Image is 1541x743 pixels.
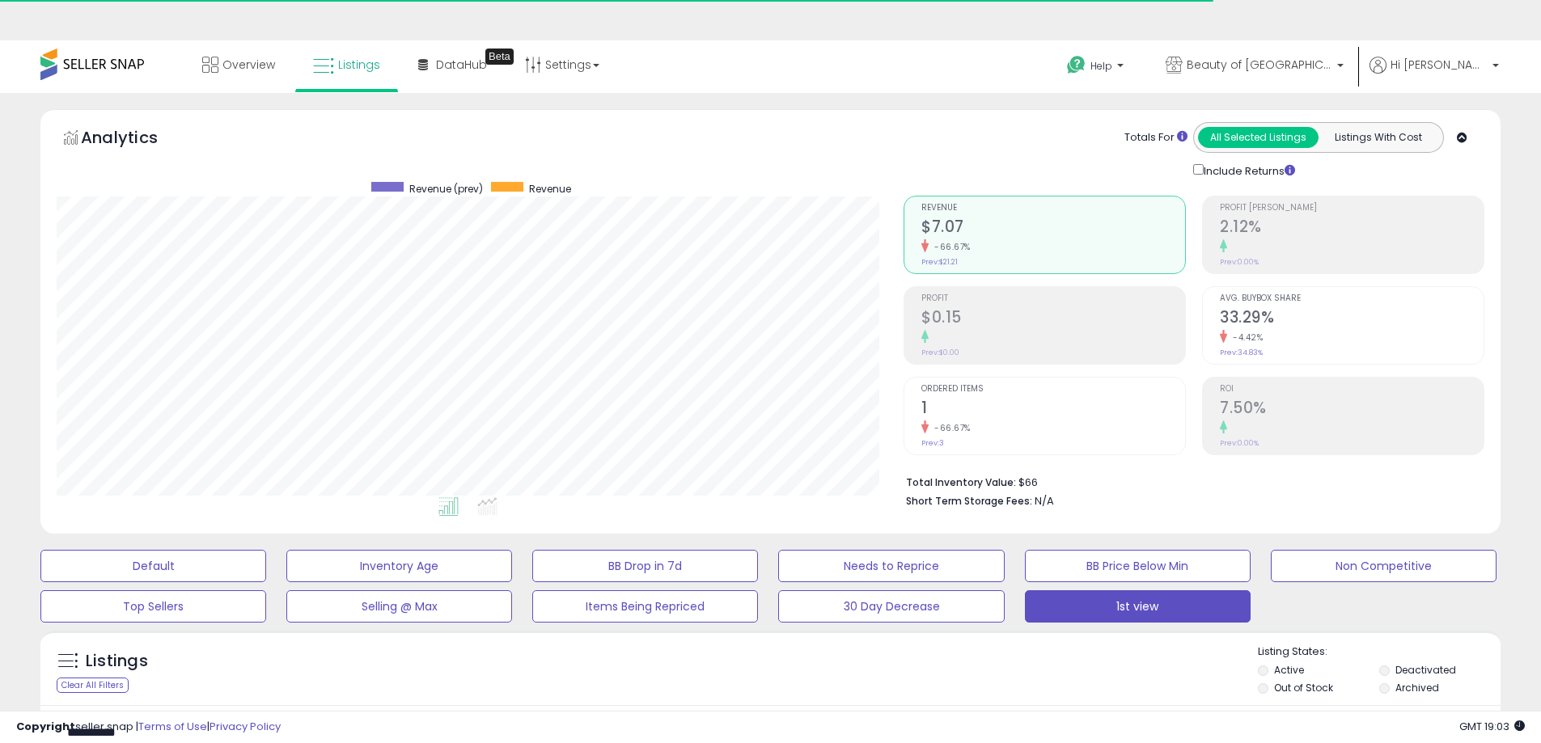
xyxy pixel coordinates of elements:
[921,348,959,357] small: Prev: $0.00
[40,590,266,623] button: Top Sellers
[1395,681,1439,694] label: Archived
[1220,438,1259,448] small: Prev: 0.00%
[1220,399,1484,420] h2: 7.50%
[1035,493,1054,509] span: N/A
[190,40,287,89] a: Overview
[301,40,392,89] a: Listings
[921,438,944,448] small: Prev: 3
[906,494,1032,508] b: Short Term Storage Fees:
[1391,57,1488,73] span: Hi [PERSON_NAME]
[921,399,1185,420] h2: 1
[921,204,1185,213] span: Revenue
[1220,217,1484,239] h2: 2.12%
[406,40,499,89] a: DataHub
[1220,385,1484,394] span: ROI
[16,719,75,734] strong: Copyright
[222,57,275,73] span: Overview
[338,57,380,73] span: Listings
[1025,590,1251,623] button: 1st view
[1318,127,1438,148] button: Listings With Cost
[1220,308,1484,330] h2: 33.29%
[906,471,1472,491] li: $66
[1181,161,1315,179] div: Include Returns
[286,590,512,623] button: Selling @ Max
[1395,663,1456,677] label: Deactivated
[929,241,971,253] small: -66.67%
[409,182,483,196] span: Revenue (prev)
[1124,130,1188,146] div: Totals For
[921,308,1185,330] h2: $0.15
[1198,127,1319,148] button: All Selected Listings
[1220,294,1484,303] span: Avg. Buybox Share
[1066,55,1086,75] i: Get Help
[921,217,1185,239] h2: $7.07
[1090,59,1112,73] span: Help
[485,49,514,65] div: Tooltip anchor
[778,590,1004,623] button: 30 Day Decrease
[1227,331,1263,344] small: -4.42%
[40,550,266,582] button: Default
[1220,204,1484,213] span: Profit [PERSON_NAME]
[1220,257,1259,267] small: Prev: 0.00%
[1459,719,1525,734] span: 2025-10-9 19:03 GMT
[929,422,971,434] small: -66.67%
[1271,550,1497,582] button: Non Competitive
[778,550,1004,582] button: Needs to Reprice
[1274,663,1304,677] label: Active
[921,385,1185,394] span: Ordered Items
[1025,550,1251,582] button: BB Price Below Min
[529,182,571,196] span: Revenue
[1154,40,1356,93] a: Beauty of [GEOGRAPHIC_DATA]
[286,550,512,582] button: Inventory Age
[436,57,487,73] span: DataHub
[1187,57,1332,73] span: Beauty of [GEOGRAPHIC_DATA]
[81,126,189,153] h5: Analytics
[906,475,1016,489] b: Total Inventory Value:
[1274,681,1333,694] label: Out of Stock
[921,257,958,267] small: Prev: $21.21
[1220,348,1263,357] small: Prev: 34.83%
[532,550,758,582] button: BB Drop in 7d
[1258,644,1501,660] p: Listing States:
[1370,57,1499,93] a: Hi [PERSON_NAME]
[1054,43,1140,93] a: Help
[16,720,281,735] div: seller snap | |
[513,40,612,89] a: Settings
[86,650,148,673] h5: Listings
[532,590,758,623] button: Items Being Repriced
[57,678,129,693] div: Clear All Filters
[921,294,1185,303] span: Profit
